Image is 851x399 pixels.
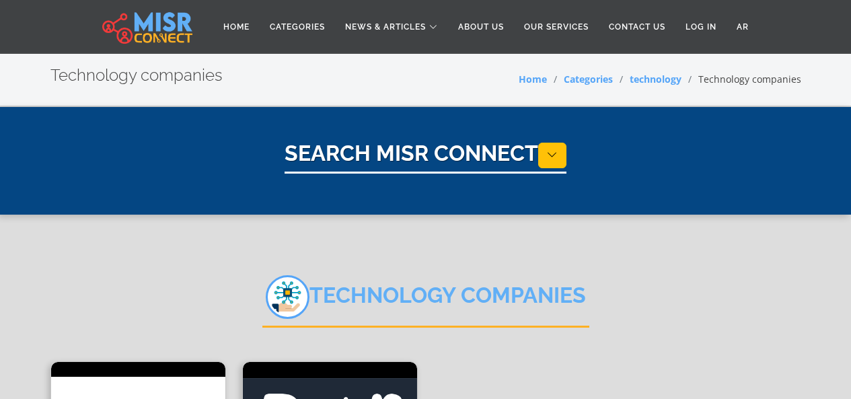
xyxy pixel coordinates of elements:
[514,14,599,40] a: Our Services
[102,10,192,44] img: main.misr_connect
[50,66,223,85] h2: Technology companies
[564,73,613,85] a: Categories
[266,275,309,319] img: X799JGE6DgLB5sA33tKN.png
[599,14,675,40] a: Contact Us
[262,275,589,328] h2: Technology companies
[335,14,448,40] a: News & Articles
[448,14,514,40] a: About Us
[213,14,260,40] a: Home
[681,72,801,86] li: Technology companies
[260,14,335,40] a: Categories
[519,73,547,85] a: Home
[675,14,727,40] a: Log in
[345,21,426,33] span: News & Articles
[630,73,681,85] a: technology
[727,14,759,40] a: AR
[285,141,566,174] h1: Search Misr Connect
